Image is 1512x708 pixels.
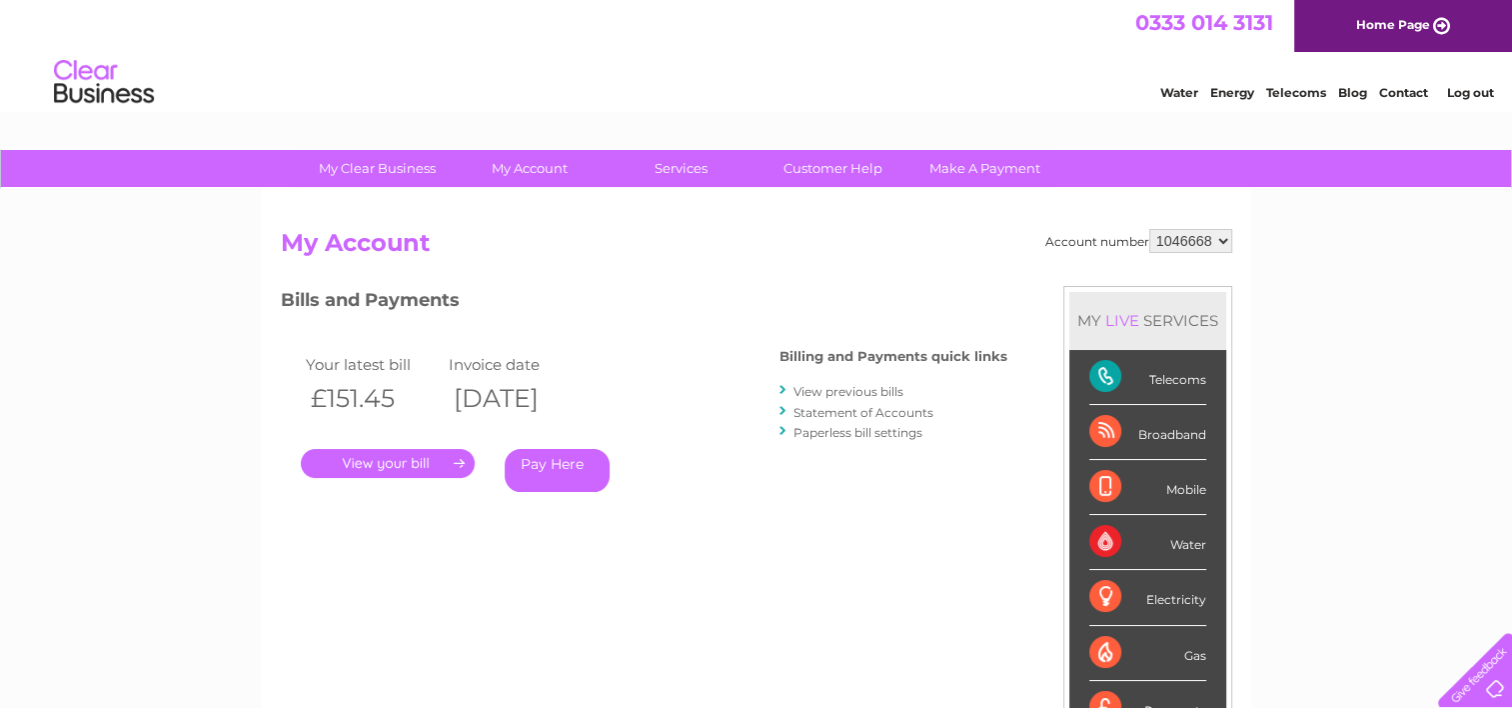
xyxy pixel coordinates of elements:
[751,150,915,187] a: Customer Help
[1379,85,1428,100] a: Contact
[902,150,1067,187] a: Make A Payment
[793,384,903,399] a: View previous bills
[295,150,460,187] a: My Clear Business
[1446,85,1493,100] a: Log out
[1266,85,1326,100] a: Telecoms
[599,150,763,187] a: Services
[1089,350,1206,405] div: Telecoms
[793,405,933,420] a: Statement of Accounts
[53,52,155,113] img: logo.png
[285,11,1229,97] div: Clear Business is a trading name of Verastar Limited (registered in [GEOGRAPHIC_DATA] No. 3667643...
[1045,229,1232,253] div: Account number
[301,378,445,419] th: £151.45
[793,425,922,440] a: Paperless bill settings
[1135,10,1273,35] a: 0333 014 3131
[1160,85,1198,100] a: Water
[1069,292,1226,349] div: MY SERVICES
[444,351,588,378] td: Invoice date
[1101,311,1143,330] div: LIVE
[447,150,612,187] a: My Account
[779,349,1007,364] h4: Billing and Payments quick links
[281,286,1007,321] h3: Bills and Payments
[1338,85,1367,100] a: Blog
[1089,460,1206,515] div: Mobile
[1089,570,1206,625] div: Electricity
[301,449,475,478] a: .
[1210,85,1254,100] a: Energy
[444,378,588,419] th: [DATE]
[301,351,445,378] td: Your latest bill
[1089,626,1206,681] div: Gas
[1089,515,1206,570] div: Water
[1089,405,1206,460] div: Broadband
[505,449,610,492] a: Pay Here
[281,229,1232,267] h2: My Account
